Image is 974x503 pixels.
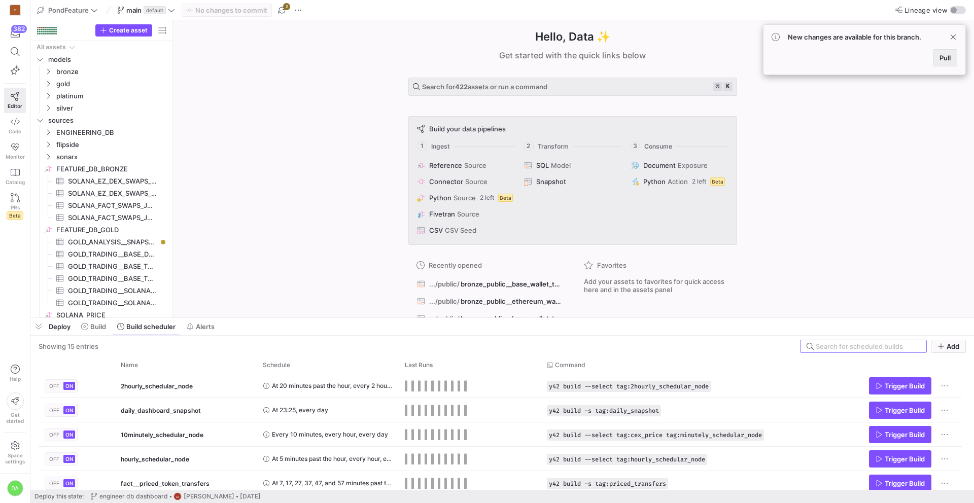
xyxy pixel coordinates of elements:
div: Press SPACE to select this row. [34,199,168,211]
button: Snapshot [522,175,623,188]
span: bronze [56,66,167,78]
span: y42 build -s tag:daily_snapshot [549,407,659,414]
span: PRs [11,204,20,210]
span: Favorites [597,261,627,269]
kbd: k [723,82,733,91]
span: .../public/ [429,280,460,288]
span: Document [643,161,676,169]
a: FEATURE_DB_BRONZE​​​​​​​​ [34,163,168,175]
span: Search for assets or run a command [422,83,547,91]
span: Build your data pipelines [429,125,506,133]
button: Create asset [95,24,152,37]
div: Press SPACE to select this row. [39,374,962,398]
span: Recently opened [429,261,482,269]
span: Exposure [678,161,708,169]
div: Press SPACE to select this row. [34,53,168,65]
span: platinum [56,90,167,102]
span: main [126,6,142,14]
button: Trigger Build [869,426,931,443]
span: Help [9,376,21,382]
span: Reference [429,161,462,169]
span: SOLANA_PRICE​​​​​​​​ [56,309,167,321]
span: bronze_public__base_wallet_token_balance_history [461,314,561,322]
div: Press SPACE to select this row. [34,41,168,53]
button: Trigger Build [869,475,931,492]
span: Beta [498,194,513,202]
span: bronze_public__base_wallet_token_balance_now [461,280,561,288]
span: Trigger Build [885,406,925,414]
span: Deploy this state: [34,493,84,500]
span: ON [65,480,73,486]
div: Press SPACE to select this row. [34,114,168,126]
div: Press SPACE to select this row. [34,211,168,224]
strong: 422 [455,83,468,91]
span: .../public/ [429,297,460,305]
div: Press SPACE to select this row. [34,65,168,78]
button: FivetranSource [415,208,516,220]
input: Search for scheduled builds [816,342,920,350]
button: DA [4,478,26,499]
div: Press SPACE to select this row. [34,248,168,260]
span: [PERSON_NAME] [184,493,234,500]
span: Command [555,362,585,369]
a: PRsBeta [4,189,26,224]
a: Code [4,113,26,138]
button: engineer db dashboardLZ[PERSON_NAME][DATE] [88,490,263,503]
div: Press SPACE to select this row. [39,447,962,471]
div: Press SPACE to select this row. [34,102,168,114]
button: Trigger Build [869,450,931,468]
div: C [10,5,20,15]
a: GOLD_TRADING__SOLANA_TOKEN_PRICE_FEATURES​​​​​​​​​ [34,284,168,297]
span: Build [90,322,106,331]
span: bronze_public__ethereum_wallet_token_balance_now [461,297,561,305]
span: Every 10 minutes, every hour, every day [272,422,388,446]
div: Press SPACE to select this row. [34,163,168,175]
span: flipside [56,139,167,151]
span: Action [668,177,688,186]
a: SOLANA_PRICE​​​​​​​​ [34,309,168,321]
span: fact__priced_token_transfers [121,472,210,495]
div: 382 [11,25,27,33]
span: Add [947,342,959,350]
div: Showing 15 entries [39,342,98,350]
span: Catalog [6,179,25,185]
span: Model [551,161,571,169]
a: SOLANA_EZ_DEX_SWAPS_LATEST_10D​​​​​​​​​ [34,175,168,187]
span: GOLD_TRADING__BASE_DEX_SWAPS_FEATURES​​​​​​​​​ [68,248,157,260]
span: Pull [940,54,951,62]
span: Get started [6,412,24,424]
span: At 5 minutes past the hour, every hour, every day [272,447,393,471]
span: ON [65,456,73,462]
button: PythonSource2 leftBeta [415,192,516,204]
span: GOLD_ANALYSIS__SNAPSHOT_TOKEN_MARKET_FEATURES​​​​​​​​​ [68,236,157,248]
span: Fivetran [429,210,455,218]
div: Press SPACE to select this row. [34,187,168,199]
button: .../public/bronze_public__base_wallet_token_balance_history [414,312,564,325]
div: LZ [173,492,182,500]
span: GOLD_TRADING__BASE_TOKEN_TRANSFERS_FEATURES​​​​​​​​​ [68,273,157,284]
span: PondFeature [48,6,89,14]
button: 382 [4,24,26,43]
a: GOLD_TRADING__BASE_DEX_SWAPS_FEATURES​​​​​​​​​ [34,248,168,260]
kbd: ⌘ [713,82,722,91]
span: Trigger Build [885,430,925,439]
span: y42 build --select tag:2hourly_schedular_node [549,383,709,390]
button: Search for422assets or run a command⌘k [408,78,737,96]
button: Build [77,318,111,335]
button: PythonAction2 leftBeta [629,175,730,188]
span: Beta [7,211,23,220]
span: Name [121,362,138,369]
span: daily_dashboard_snapshot [121,399,201,422]
a: Editor [4,88,26,113]
button: SQLModel [522,159,623,171]
div: Press SPACE to select this row. [34,309,168,321]
span: Connector [429,177,463,186]
span: GOLD_TRADING__BASE_TOKEN_PRICE_FEATURES​​​​​​​​​ [68,261,157,272]
span: At 23:25, every day [272,398,328,422]
span: Deploy [49,322,71,331]
div: Press SPACE to select this row. [34,236,168,248]
span: Python [429,194,451,202]
div: Press SPACE to select this row. [34,138,168,151]
div: Press SPACE to select this row. [39,422,962,447]
a: SOLANA_FACT_SWAPS_JUPITER_SUMMARY_LATEST_30H​​​​​​​​​ [34,211,168,224]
